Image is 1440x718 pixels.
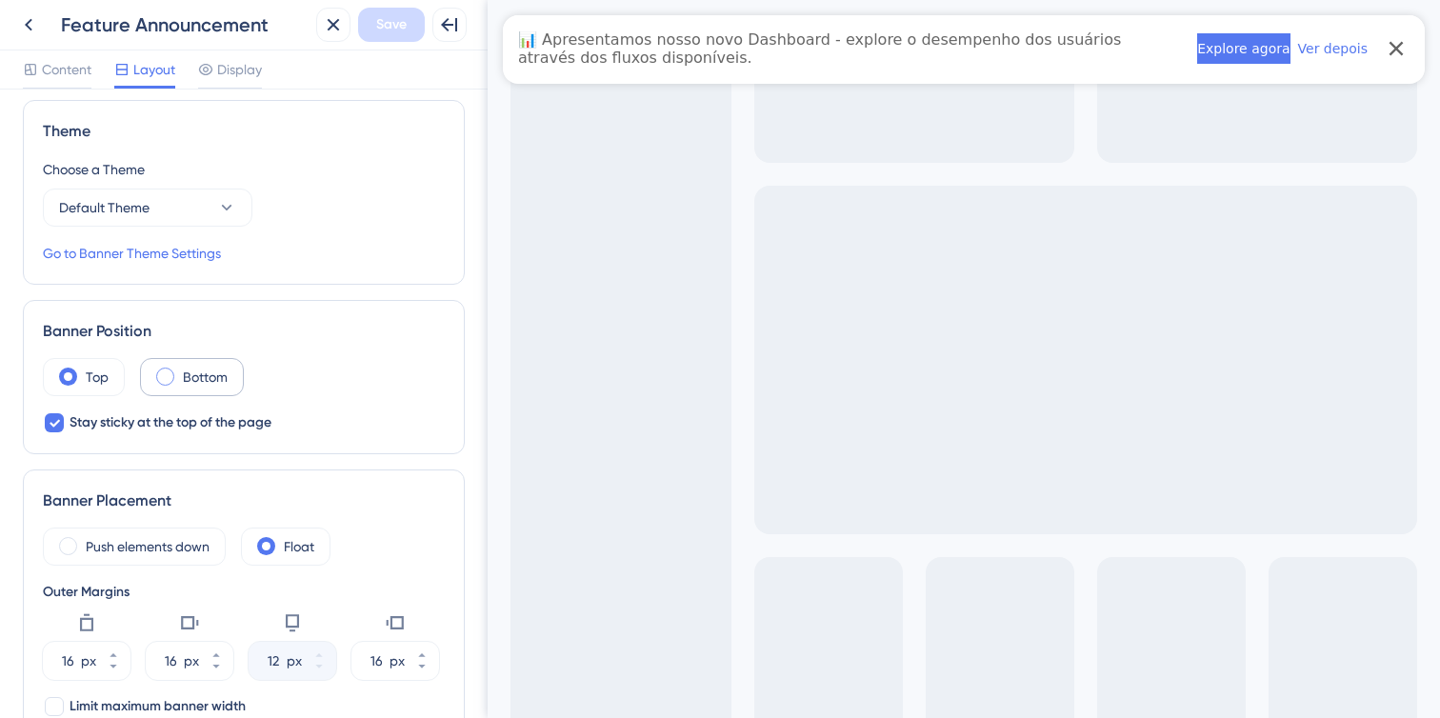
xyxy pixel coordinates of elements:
[287,649,302,672] div: px
[43,189,252,227] button: Default Theme
[43,581,445,604] div: Outer Margins
[302,661,336,680] button: px
[43,120,445,143] div: Theme
[268,649,283,672] input: px
[86,535,210,558] label: Push elements down
[43,489,445,512] div: Banner Placement
[15,15,937,84] iframe: UserGuiding Banner
[390,649,405,672] div: px
[302,642,336,661] button: px
[358,8,425,42] button: Save
[70,695,246,718] span: Limit maximum banner width
[184,649,199,672] div: px
[96,661,130,680] button: px
[183,366,228,389] label: Bottom
[81,649,96,672] div: px
[376,13,407,36] span: Save
[199,642,233,661] button: px
[43,320,445,343] div: Banner Position
[880,20,907,47] button: Close banner
[217,58,262,81] span: Display
[694,18,787,49] button: Explore agora
[795,18,865,49] button: Ver depois
[405,661,439,680] button: px
[61,11,309,38] div: Feature Announcement
[15,15,618,51] span: 📊 Apresentamos nosso novo Dashboard - explore o desempenho dos usuários através dos fluxos dispon...
[42,58,91,81] span: Content
[96,642,130,661] button: px
[165,649,180,672] input: px
[370,649,386,672] input: px
[86,366,109,389] label: Top
[199,661,233,680] button: px
[70,411,271,434] span: Stay sticky at the top of the page
[62,649,77,672] input: px
[133,58,175,81] span: Layout
[405,642,439,661] button: px
[59,196,150,219] span: Default Theme
[43,242,221,265] a: Go to Banner Theme Settings
[284,535,314,558] label: Float
[43,158,445,181] div: Choose a Theme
